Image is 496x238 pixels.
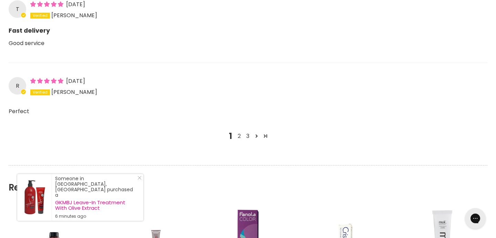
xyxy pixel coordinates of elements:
[30,0,65,8] span: 5 star review
[9,165,487,193] h2: Related products
[9,107,487,125] p: Perfect
[55,200,136,211] a: GKMBJ Leave-In Treatment With Olive Extract
[9,77,26,95] div: R
[51,88,97,96] span: [PERSON_NAME]
[55,214,136,219] small: 6 minutes ago
[252,132,261,141] a: Page 2
[30,77,65,85] span: 5 star review
[137,176,142,180] svg: Close Icon
[9,39,487,57] p: Good service
[55,176,136,219] div: Someone in [GEOGRAPHIC_DATA], [GEOGRAPHIC_DATA] purchased a
[66,0,85,8] span: [DATE]
[462,206,489,231] iframe: Gorgias live chat messenger
[9,0,26,18] div: T
[235,132,244,140] a: Page 2
[244,132,252,140] a: Page 3
[9,21,487,35] b: Fast delivery
[66,77,85,85] span: [DATE]
[51,12,97,20] span: [PERSON_NAME]
[135,176,142,183] a: Close Notification
[17,174,52,221] a: Visit product page
[261,132,270,141] a: Page 3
